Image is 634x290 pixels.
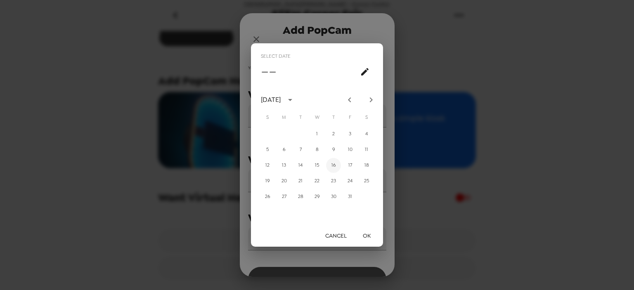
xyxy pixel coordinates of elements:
[310,127,324,141] button: 1
[359,158,374,173] button: 18
[326,109,341,126] span: Thursday
[326,158,341,173] button: 16
[277,109,291,126] span: Monday
[357,64,373,80] button: calendar view is open, go to text input view
[310,189,324,204] button: 29
[310,158,324,173] button: 15
[277,158,291,173] button: 13
[343,127,357,141] button: 3
[310,174,324,189] button: 22
[277,142,291,157] button: 6
[326,127,341,141] button: 2
[293,174,308,189] button: 21
[310,109,324,126] span: Wednesday
[343,189,357,204] button: 31
[343,109,357,126] span: Friday
[343,93,357,107] button: Previous month
[353,228,380,243] button: OK
[310,142,324,157] button: 8
[261,63,277,80] h4: ––
[277,189,291,204] button: 27
[359,127,374,141] button: 4
[260,142,275,157] button: 5
[260,158,275,173] button: 12
[293,158,308,173] button: 14
[343,174,357,189] button: 24
[343,158,357,173] button: 17
[326,174,341,189] button: 23
[283,93,297,107] button: calendar view is open, switch to year view
[359,174,374,189] button: 25
[322,228,350,243] button: Cancel
[260,109,275,126] span: Sunday
[359,109,374,126] span: Saturday
[326,189,341,204] button: 30
[293,189,308,204] button: 28
[261,95,281,105] div: [DATE]
[260,189,275,204] button: 26
[293,109,308,126] span: Tuesday
[326,142,341,157] button: 9
[359,142,374,157] button: 11
[277,174,291,189] button: 20
[364,93,378,107] button: Next month
[261,50,291,63] span: Select date
[343,142,357,157] button: 10
[260,174,275,189] button: 19
[293,142,308,157] button: 7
